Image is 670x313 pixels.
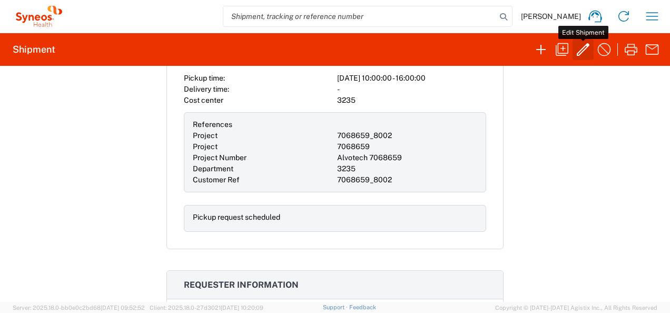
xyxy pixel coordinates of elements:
span: [DATE] 09:52:52 [101,305,145,311]
span: [PERSON_NAME] [521,12,581,21]
div: 7068659 [337,141,477,152]
span: [DATE] 10:20:09 [221,305,263,311]
div: Project [193,141,333,152]
span: Cost center [184,96,223,104]
div: Project [193,130,333,141]
input: Shipment, tracking or reference number [223,6,496,26]
span: Requester information [184,280,299,290]
div: [DATE] 10:00:00 - 16:00:00 [337,73,486,84]
h2: Shipment [13,43,55,56]
span: Delivery time: [184,85,229,93]
div: 7068659_8002 [337,174,477,185]
a: Feedback [349,304,376,310]
div: - [337,84,486,95]
div: Department [193,163,333,174]
span: Copyright © [DATE]-[DATE] Agistix Inc., All Rights Reserved [495,303,657,312]
div: 3235 [337,95,486,106]
div: Alvotech 7068659 [337,152,477,163]
span: Server: 2025.18.0-bb0e0c2bd68 [13,305,145,311]
span: References [193,120,232,129]
a: Support [323,304,349,310]
div: 7068659_8002 [337,130,477,141]
span: Pickup request scheduled [193,213,280,221]
div: Project Number [193,152,333,163]
div: Customer Ref [193,174,333,185]
span: Pickup time: [184,74,225,82]
span: Client: 2025.18.0-27d3021 [150,305,263,311]
div: 3235 [337,163,477,174]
